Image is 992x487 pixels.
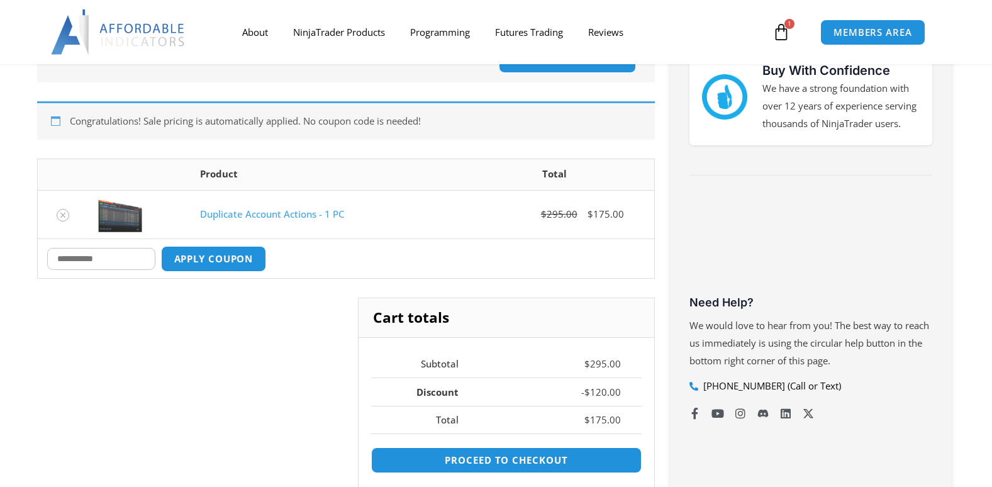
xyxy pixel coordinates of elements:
[371,378,479,406] th: Discount
[161,246,267,272] button: Apply coupon
[371,350,479,378] th: Subtotal
[371,447,641,473] a: Proceed to checkout
[762,80,920,133] p: We have a strong foundation with over 12 years of experience serving thousands of NinjaTrader users.
[820,20,925,45] a: MEMBERS AREA
[482,18,576,47] a: Futures Trading
[581,386,584,398] span: -
[702,74,747,120] img: mark thumbs good 43913 | Affordable Indicators – NinjaTrader
[700,378,841,395] span: [PHONE_NUMBER] (Call or Text)
[584,386,621,398] bdi: 120.00
[51,9,186,55] img: LogoAI | Affordable Indicators – NinjaTrader
[588,208,593,220] span: $
[584,386,590,398] span: $
[762,61,920,80] h3: Buy With Confidence
[784,19,794,29] span: 1
[230,18,769,47] nav: Menu
[98,197,142,232] img: Screenshot 2024-08-26 15414455555 | Affordable Indicators – NinjaTrader
[833,28,912,37] span: MEMBERS AREA
[584,357,590,370] span: $
[754,14,809,50] a: 1
[37,101,655,140] div: Congratulations! Sale pricing is automatically applied. No coupon code is needed!
[576,18,636,47] a: Reviews
[191,159,455,190] th: Product
[588,208,624,220] bdi: 175.00
[541,208,577,220] bdi: 295.00
[689,295,932,310] h3: Need Help?
[57,209,69,221] a: Remove Duplicate Account Actions - 1 PC from cart
[398,18,482,47] a: Programming
[584,413,590,426] span: $
[689,319,929,367] span: We would love to hear from you! The best way to reach us immediately is using the circular help b...
[455,159,654,190] th: Total
[541,208,547,220] span: $
[281,18,398,47] a: NinjaTrader Products
[359,298,654,337] h2: Cart totals
[584,357,621,370] bdi: 295.00
[371,406,479,434] th: Total
[200,208,344,220] a: Duplicate Account Actions - 1 PC
[689,198,932,292] iframe: Customer reviews powered by Trustpilot
[584,413,621,426] bdi: 175.00
[230,18,281,47] a: About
